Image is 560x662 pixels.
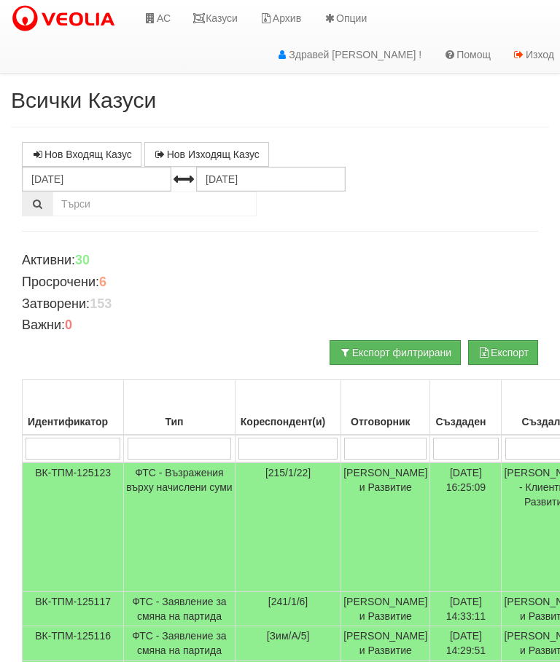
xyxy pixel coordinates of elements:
[126,411,233,432] div: Тип
[124,380,236,436] th: Тип: No sort applied, activate to apply an ascending sort
[23,592,124,626] td: ВК-ТПМ-125117
[99,275,106,289] b: 6
[238,411,338,432] div: Кореспондент(и)
[267,630,310,642] span: [Зим/А/5]
[430,626,502,661] td: [DATE] 14:29:51
[65,318,72,332] b: 0
[22,318,538,333] h4: Важни:
[341,592,430,626] td: [PERSON_NAME] и Развитие
[23,380,124,436] th: Идентификатор: No sort applied, activate to apply an ascending sort
[144,142,269,167] a: Нов Изходящ Казус
[22,275,538,290] h4: Просрочени:
[52,192,257,216] input: Търсене по Идентификатор, Бл/Вх/Ап, Тип, Описание, Моб. Номер, Имейл, Файл, Коментар,
[343,411,427,432] div: Отговорник
[430,380,502,436] th: Създаден: No sort applied, activate to apply an ascending sort
[430,592,502,626] td: [DATE] 14:33:11
[11,88,549,112] h2: Всички Казуси
[11,4,122,34] img: VeoliaLogo.png
[330,340,461,365] button: Експорт филтрирани
[265,467,311,478] span: [215/1/22]
[124,626,236,661] td: ФТС - Заявление за смяна на партида
[124,462,236,592] td: ФТС - Възражения върху начислени суми
[341,626,430,661] td: [PERSON_NAME] и Развитие
[268,596,308,607] span: [241/1/6]
[432,36,502,73] a: Помощ
[22,297,538,312] h4: Затворени:
[25,411,121,432] div: Идентификатор
[430,462,502,592] td: [DATE] 16:25:09
[124,592,236,626] td: ФТС - Заявление за смяна на партида
[22,253,538,268] h4: Активни:
[265,36,432,73] a: Здравей [PERSON_NAME] !
[23,626,124,661] td: ВК-ТПМ-125116
[90,296,112,311] b: 153
[468,340,538,365] button: Експорт
[341,462,430,592] td: [PERSON_NAME] и Развитие
[235,380,341,436] th: Кореспондент(и): No sort applied, activate to apply an ascending sort
[22,142,141,167] a: Нов Входящ Казус
[432,411,499,432] div: Създаден
[23,462,124,592] td: ВК-ТПМ-125123
[341,380,430,436] th: Отговорник: No sort applied, activate to apply an ascending sort
[75,253,90,267] b: 30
